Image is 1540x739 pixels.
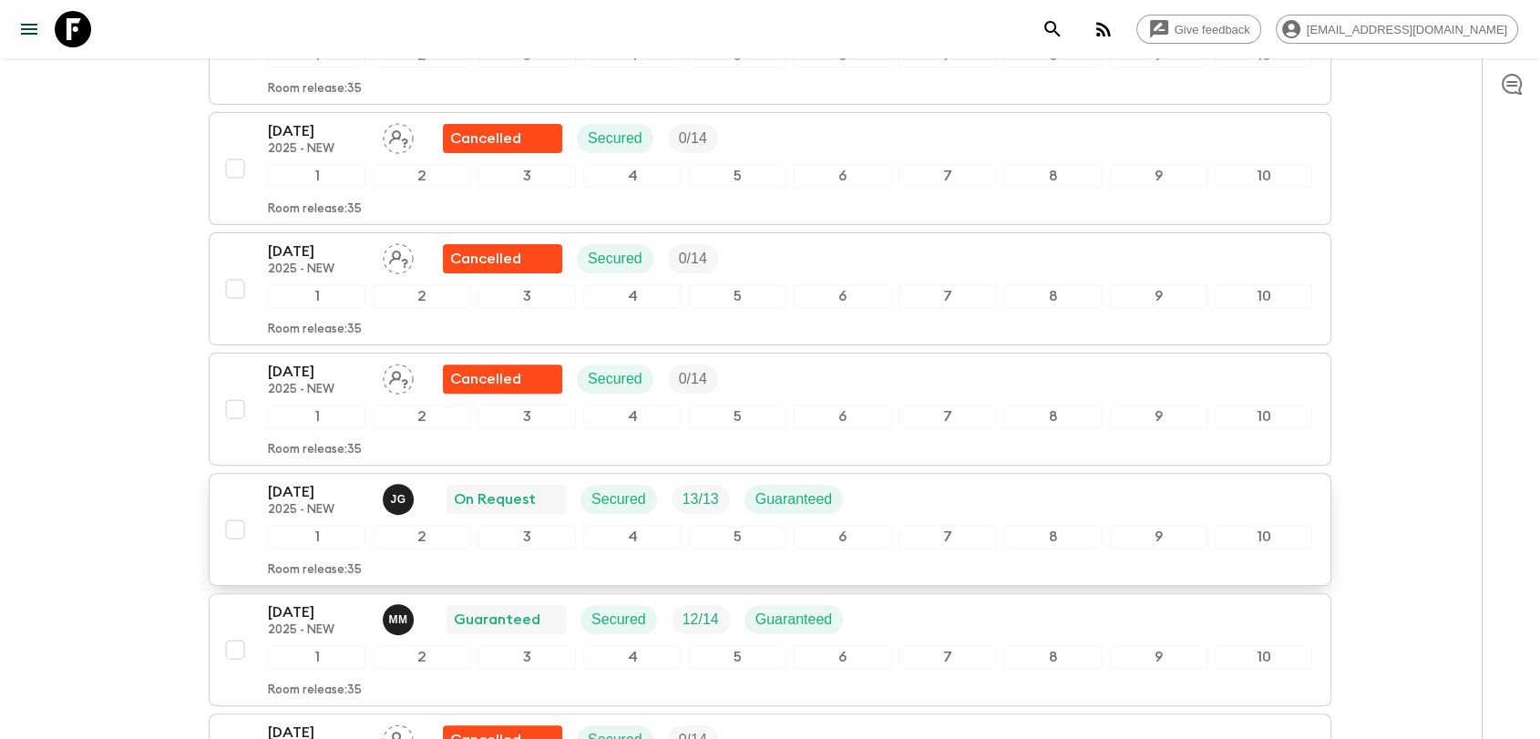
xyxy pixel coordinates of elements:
[689,405,786,428] div: 5
[268,623,368,638] p: 2025 - NEW
[1215,284,1312,308] div: 10
[373,645,470,669] div: 2
[268,525,365,549] div: 1
[898,525,996,549] div: 7
[1109,525,1206,549] div: 9
[268,443,362,457] p: Room release: 35
[268,361,368,383] p: [DATE]
[580,605,657,634] div: Secured
[580,485,657,514] div: Secured
[668,244,718,273] div: Trip Fill
[443,364,562,394] div: Flash Pack cancellation
[1109,645,1206,669] div: 9
[1004,405,1102,428] div: 8
[443,124,562,153] div: Flash Pack cancellation
[390,492,406,507] p: J G
[1004,525,1102,549] div: 8
[689,525,786,549] div: 5
[1034,11,1071,47] button: search adventures
[591,609,646,631] p: Secured
[268,383,368,397] p: 2025 - NEW
[577,124,653,153] div: Secured
[478,525,576,549] div: 3
[268,601,368,623] p: [DATE]
[383,249,414,263] span: Assign pack leader
[755,488,833,510] p: Guaranteed
[898,645,996,669] div: 7
[1215,645,1312,669] div: 10
[478,284,576,308] div: 3
[1004,284,1102,308] div: 8
[1109,284,1206,308] div: 9
[591,488,646,510] p: Secured
[209,353,1331,466] button: [DATE]2025 - NEWAssign pack leaderFlash Pack cancellationSecuredTrip Fill12345678910Room release:35
[898,164,996,188] div: 7
[1215,164,1312,188] div: 10
[1215,405,1312,428] div: 10
[209,112,1331,225] button: [DATE]2025 - NEWAssign pack leaderFlash Pack cancellationSecuredTrip Fill12345678910Room release:35
[583,284,681,308] div: 4
[268,323,362,337] p: Room release: 35
[1136,15,1261,44] a: Give feedback
[209,593,1331,706] button: [DATE]2025 - NEWMatias MolinaGuaranteedSecuredTrip FillGuaranteed12345678910Room release:35
[583,405,681,428] div: 4
[268,241,368,262] p: [DATE]
[450,248,521,270] p: Cancelled
[898,284,996,308] div: 7
[268,481,368,503] p: [DATE]
[588,368,642,390] p: Secured
[794,164,891,188] div: 6
[450,128,521,149] p: Cancelled
[679,368,707,390] p: 0 / 14
[679,248,707,270] p: 0 / 14
[383,489,417,504] span: Jeronimo Granados
[1109,405,1206,428] div: 9
[1276,15,1518,44] div: [EMAIL_ADDRESS][DOMAIN_NAME]
[1165,23,1260,36] span: Give feedback
[583,645,681,669] div: 4
[209,473,1331,586] button: [DATE]2025 - NEWJeronimo GranadosOn RequestSecuredTrip FillGuaranteed12345678910Room release:35
[755,609,833,631] p: Guaranteed
[268,645,365,669] div: 1
[268,82,362,97] p: Room release: 35
[1297,23,1517,36] span: [EMAIL_ADDRESS][DOMAIN_NAME]
[689,164,786,188] div: 5
[1215,525,1312,549] div: 10
[268,202,362,217] p: Room release: 35
[794,525,891,549] div: 6
[1109,164,1206,188] div: 9
[583,525,681,549] div: 4
[383,369,414,384] span: Assign pack leader
[683,488,719,510] p: 13 / 13
[383,484,417,515] button: JG
[668,364,718,394] div: Trip Fill
[794,405,891,428] div: 6
[672,485,730,514] div: Trip Fill
[689,284,786,308] div: 5
[373,284,470,308] div: 2
[268,142,368,157] p: 2025 - NEW
[268,262,368,277] p: 2025 - NEW
[478,405,576,428] div: 3
[268,503,368,518] p: 2025 - NEW
[898,405,996,428] div: 7
[679,128,707,149] p: 0 / 14
[383,604,417,635] button: MM
[450,368,521,390] p: Cancelled
[1004,164,1102,188] div: 8
[577,244,653,273] div: Secured
[268,120,368,142] p: [DATE]
[478,164,576,188] div: 3
[268,683,362,698] p: Room release: 35
[383,610,417,624] span: Matias Molina
[268,405,365,428] div: 1
[268,563,362,578] p: Room release: 35
[794,284,891,308] div: 6
[1004,645,1102,669] div: 8
[454,488,536,510] p: On Request
[11,11,47,47] button: menu
[672,605,730,634] div: Trip Fill
[683,609,719,631] p: 12 / 14
[268,164,365,188] div: 1
[373,525,470,549] div: 2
